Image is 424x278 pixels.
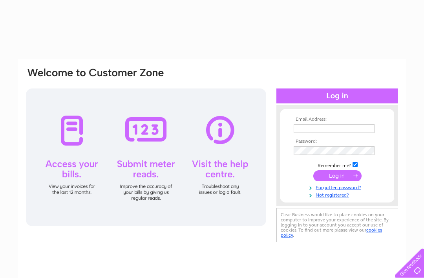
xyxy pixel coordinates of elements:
[281,227,382,238] a: cookies policy
[292,117,383,122] th: Email Address:
[292,161,383,169] td: Remember me?
[294,191,383,198] a: Not registered?
[292,139,383,144] th: Password:
[276,208,398,242] div: Clear Business would like to place cookies on your computer to improve your experience of the sit...
[313,170,362,181] input: Submit
[294,183,383,191] a: Forgotten password?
